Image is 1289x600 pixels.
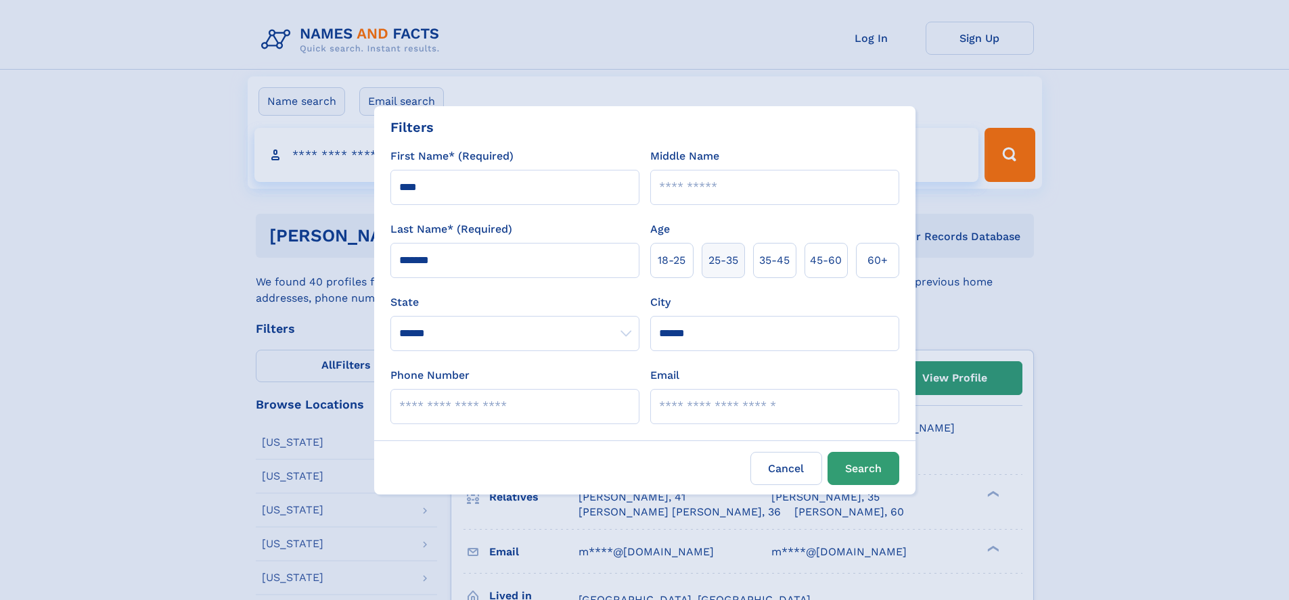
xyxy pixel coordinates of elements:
[390,367,470,384] label: Phone Number
[867,252,888,269] span: 60+
[750,452,822,485] label: Cancel
[650,148,719,164] label: Middle Name
[390,148,514,164] label: First Name* (Required)
[828,452,899,485] button: Search
[650,221,670,237] label: Age
[759,252,790,269] span: 35‑45
[708,252,738,269] span: 25‑35
[658,252,685,269] span: 18‑25
[390,117,434,137] div: Filters
[650,294,671,310] label: City
[650,367,679,384] label: Email
[810,252,842,269] span: 45‑60
[390,294,639,310] label: State
[390,221,512,237] label: Last Name* (Required)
